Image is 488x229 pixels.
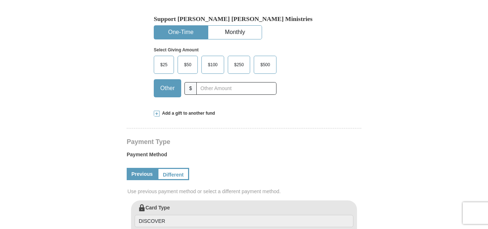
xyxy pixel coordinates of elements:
[160,110,215,116] span: Add a gift to another fund
[154,15,334,23] h5: Support [PERSON_NAME] [PERSON_NAME] Ministries
[127,188,362,195] span: Use previous payment method or select a different payment method.
[196,82,276,95] input: Other Amount
[257,59,274,70] span: $500
[157,59,171,70] span: $25
[180,59,195,70] span: $50
[154,47,199,52] strong: Select Giving Amount
[204,59,221,70] span: $100
[231,59,248,70] span: $250
[135,215,353,227] input: Card Type
[157,83,178,94] span: Other
[154,26,208,39] button: One-Time
[127,139,361,145] h4: Payment Type
[135,204,353,227] label: Card Type
[157,168,189,180] a: Different
[184,82,197,95] span: $
[208,26,262,39] button: Monthly
[127,168,157,180] a: Previous
[127,151,361,162] label: Payment Method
